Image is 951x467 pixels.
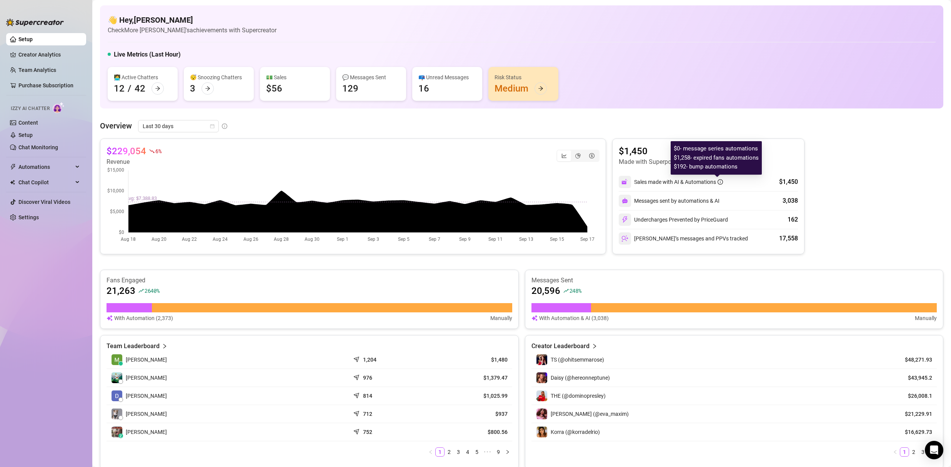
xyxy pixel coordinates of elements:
span: arrow-right [155,86,160,91]
img: svg%3e [621,235,628,242]
article: 712 [363,410,372,418]
div: segmented control [556,150,600,162]
img: Diana Dequiña [112,390,122,401]
div: 162 [788,215,798,224]
article: Team Leaderboard [107,342,160,351]
a: Setup [18,36,33,42]
li: 2 [445,447,454,457]
span: right [505,450,510,454]
div: 129 [342,82,358,95]
article: Check More [PERSON_NAME]'s achievements with Supercreator [108,25,276,35]
li: Next Page [503,447,512,457]
img: svg%3e [621,178,628,185]
article: $1,379.47 [436,374,508,382]
a: Content [18,120,38,126]
span: pie-chart [575,153,581,158]
button: left [891,447,900,457]
article: $21,229.91 [897,410,932,418]
article: 814 [363,392,372,400]
img: svg%3e [107,314,113,322]
span: info-circle [222,123,227,129]
span: arrow-right [205,86,210,91]
span: Automations [18,161,73,173]
li: 4 [463,447,472,457]
span: 6 % [155,147,161,155]
a: 1 [436,448,444,456]
li: 1 [900,447,909,457]
article: With Automation & AI (3,038) [539,314,609,322]
li: Next 5 Pages [481,447,494,457]
img: Denise Carrillo [112,372,122,383]
div: z [118,434,123,438]
div: 😴 Snoozing Chatters [190,73,248,82]
div: Undercharges Prevented by PriceGuard [619,213,728,226]
img: AI Chatter [53,102,65,113]
li: 3 [454,447,463,457]
a: Discover Viral Videos [18,199,70,205]
div: $1,450 [779,177,798,187]
a: 2 [445,448,453,456]
span: 2640 % [145,287,160,294]
img: Phillip Pitogo [112,409,122,419]
img: Michael Phoenix… [112,354,122,365]
span: send [353,373,361,380]
li: Previous Page [426,447,435,457]
span: [PERSON_NAME] [126,410,167,418]
span: Korra (@korradelrio) [551,429,600,435]
div: [PERSON_NAME]’s messages and PPVs tracked [619,232,748,245]
article: Fans Engaged [107,276,512,285]
article: 21,263 [107,285,135,297]
article: Manually [915,314,937,322]
span: dollar-circle [589,153,595,158]
div: 3,038 [783,196,798,205]
div: 💵 Sales [266,73,324,82]
h4: 👋 Hey, [PERSON_NAME] [108,15,276,25]
span: Izzy AI Chatter [11,105,50,112]
article: $229,054 [107,145,146,157]
a: 3 [919,448,927,456]
span: Last 30 days [143,120,214,132]
a: Purchase Subscription [18,79,80,92]
div: 📪 Unread Messages [418,73,476,82]
article: $48,271.93 [897,356,932,364]
span: rise [563,288,569,294]
li: 5 [472,447,481,457]
article: $1,450 [619,145,732,157]
button: left [426,447,435,457]
img: svg%3e [622,198,628,204]
span: [PERSON_NAME] [126,392,167,400]
span: Chat Copilot [18,176,73,188]
article: $1,258 - expired fans automations [674,153,759,163]
a: Creator Analytics [18,48,80,61]
div: 17,558 [779,234,798,243]
img: logo-BBDzfeDw.svg [6,18,64,26]
article: Revenue [107,157,161,167]
a: Settings [18,214,39,220]
a: 2 [909,448,918,456]
img: THE (@dominopresley) [536,390,547,401]
div: 16 [418,82,429,95]
article: $0 - message series automations [674,144,759,153]
article: 976 [363,374,372,382]
img: svg%3e [531,314,538,322]
img: Daisy (@hereonneptune) [536,372,547,383]
li: Previous Page [891,447,900,457]
div: 💬 Messages Sent [342,73,400,82]
article: Creator Leaderboard [531,342,590,351]
article: 20,596 [531,285,560,297]
img: TS (@ohitsemmarose) [536,354,547,365]
a: 1 [900,448,909,456]
div: Sales made with AI & Automations [634,178,723,186]
article: $16,629.73 [897,428,932,436]
span: send [353,391,361,399]
div: 42 [135,82,145,95]
article: $1,480 [436,356,508,364]
img: Korra (@korradelrio) [536,427,547,437]
article: Messages Sent [531,276,937,285]
span: right [592,342,597,351]
span: thunderbolt [10,164,16,170]
article: Manually [490,314,512,322]
span: [PERSON_NAME] [126,374,167,382]
img: svg%3e [621,216,628,223]
div: Open Intercom Messenger [925,441,943,459]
